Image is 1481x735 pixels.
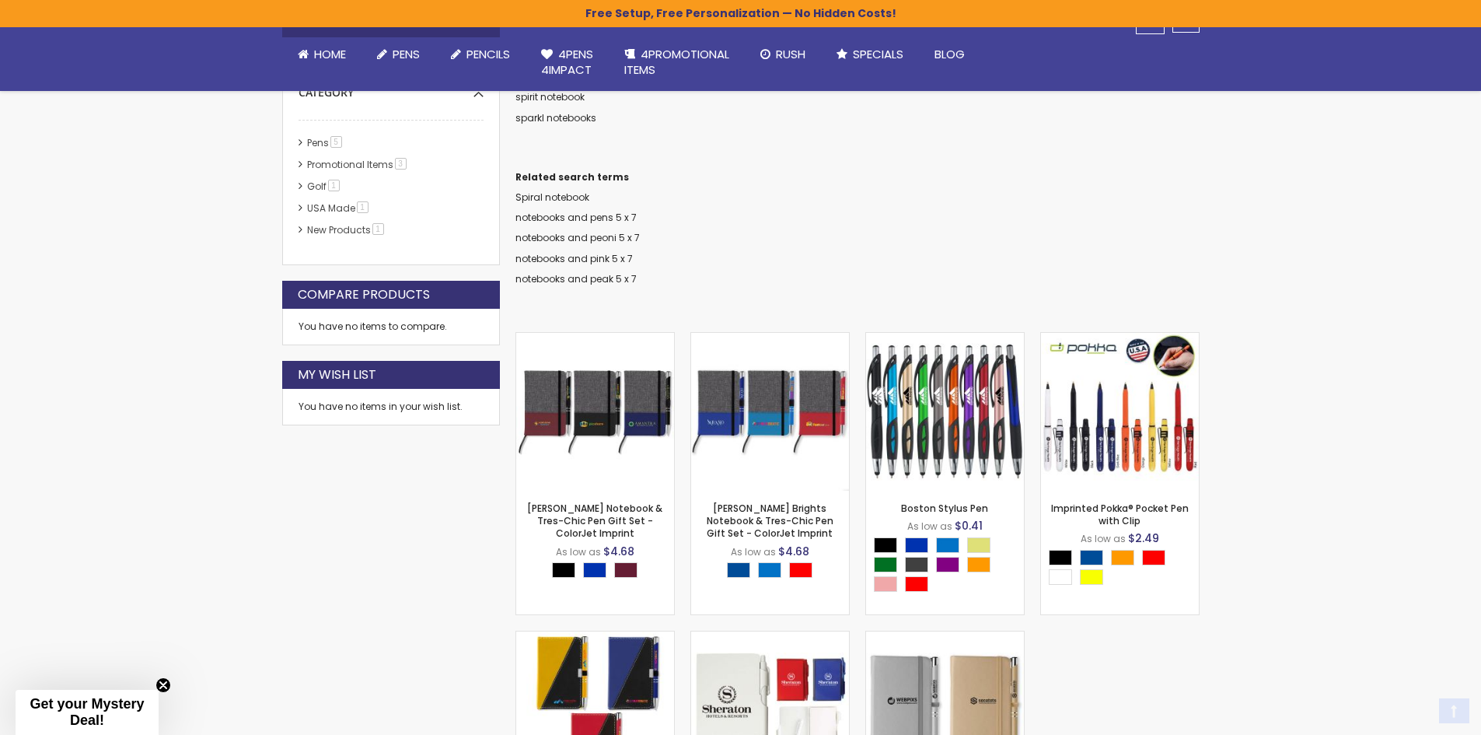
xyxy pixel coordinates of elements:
[516,631,674,644] a: Primo Note Caddy & Tres-Chic Pen Gift Set - ColorJet Imprint
[314,46,346,62] span: Home
[1041,333,1199,491] img: Imprinted Pokka® Pocket Pen with Clip
[282,309,500,345] div: You have no items to compare.
[758,562,781,578] div: Blue Light
[919,37,980,72] a: Blog
[866,333,1024,491] img: Boston Stylus Pen
[1049,550,1199,589] div: Select A Color
[515,191,589,204] a: Spiral notebook
[1080,550,1103,565] div: Dark Blue
[1080,569,1103,585] div: Yellow
[515,171,1200,184] dt: Related search terms
[516,333,674,491] img: Twain Notebook & Tres-Chic Pen Gift Set - ColorJet Imprint
[552,562,645,582] div: Select A Color
[745,37,821,72] a: Rush
[1041,332,1199,345] a: Imprinted Pokka® Pocket Pen with Clip
[303,136,348,149] a: Pens5
[936,557,959,572] div: Purple
[466,46,510,62] span: Pencils
[328,180,340,191] span: 1
[776,46,805,62] span: Rush
[1439,698,1469,723] a: Top
[357,201,369,213] span: 1
[372,223,384,235] span: 1
[362,37,435,72] a: Pens
[303,223,389,236] a: New Products1
[303,201,374,215] a: USA Made1
[967,537,990,553] div: Gold
[298,286,430,303] strong: Compare Products
[609,37,745,88] a: 4PROMOTIONALITEMS
[874,576,897,592] div: Rose
[1051,502,1189,527] a: Imprinted Pokka® Pocket Pen with Clip
[821,37,919,72] a: Specials
[691,332,849,345] a: Twain Brights Notebook & Tres-Chic Pen Gift Set - ColorJet Imprint
[691,631,849,644] a: Mini Hardcover Notepad with Pen Lock
[515,90,585,103] a: spirit notebook
[905,576,928,592] div: Red
[778,544,809,559] span: $4.68
[16,690,159,735] div: Get your Mystery Deal!Close teaser
[583,562,606,578] div: Blue
[614,562,637,578] div: Dark Red
[936,537,959,553] div: Blue Light
[874,537,897,553] div: Black
[905,557,928,572] div: Grey Charcoal
[526,37,609,88] a: 4Pens4impact
[515,231,640,244] a: notebooks and peoni 5 x 7
[624,46,729,78] span: 4PROMOTIONAL ITEMS
[299,401,484,413] div: You have no items in your wish list.
[552,562,575,578] div: Black
[789,562,812,578] div: Red
[527,502,662,540] a: [PERSON_NAME] Notebook & Tres-Chic Pen Gift Set - ColorJet Imprint
[515,272,637,285] a: notebooks and peak 5 x 7
[515,211,637,224] a: notebooks and pens 5 x 7
[1128,530,1159,546] span: $2.49
[905,537,928,553] div: Blue
[603,544,634,559] span: $4.68
[303,180,345,193] a: Golf1
[1081,532,1126,545] span: As low as
[393,46,420,62] span: Pens
[155,677,171,693] button: Close teaser
[731,545,776,558] span: As low as
[515,252,633,265] a: notebooks and pink 5 x 7
[515,111,596,124] a: sparkl notebooks
[967,557,990,572] div: Orange
[1111,550,1134,565] div: Orange
[556,545,601,558] span: As low as
[330,136,342,148] span: 5
[727,562,750,578] div: Dark Blue
[1049,569,1072,585] div: White
[282,37,362,72] a: Home
[955,518,983,534] span: $0.41
[727,562,820,582] div: Select A Color
[298,366,376,383] strong: My Wish List
[707,502,833,540] a: [PERSON_NAME] Brights Notebook & Tres-Chic Pen Gift Set - ColorJet Imprint
[1049,550,1072,565] div: Black
[395,158,407,170] span: 3
[874,537,1024,596] div: Select A Color
[934,46,965,62] span: Blog
[874,557,897,572] div: Green
[691,333,849,491] img: Twain Brights Notebook & Tres-Chic Pen Gift Set - ColorJet Imprint
[907,520,952,533] span: As low as
[435,37,526,72] a: Pencils
[866,332,1024,345] a: Boston Stylus Pen
[303,158,412,171] a: Promotional Items3
[1142,550,1165,565] div: Red
[516,332,674,345] a: Twain Notebook & Tres-Chic Pen Gift Set - ColorJet Imprint
[541,46,593,78] span: 4Pens 4impact
[866,631,1024,644] a: Miller Softy Metallic Notebook & Tres-Chic Pen Gift Set
[901,502,988,515] a: Boston Stylus Pen
[853,46,903,62] span: Specials
[30,696,144,728] span: Get your Mystery Deal!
